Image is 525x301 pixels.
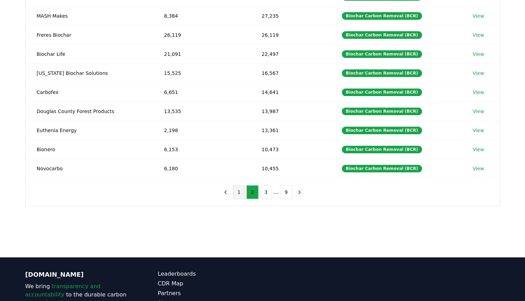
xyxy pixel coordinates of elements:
a: CDR Map [158,279,263,288]
td: Douglas County Forest Products [26,102,153,121]
span: transparency and accountability [25,283,101,298]
td: Carbofex [26,83,153,102]
div: Biochar Carbon Removal (BCR) [342,69,422,77]
td: 6,153 [153,140,251,159]
a: View [473,70,484,77]
td: 26,119 [153,25,251,44]
td: 13,361 [251,121,331,140]
td: Novocarbo [26,159,153,178]
a: View [473,146,484,153]
td: 10,473 [251,140,331,159]
td: MASH Makes [26,6,153,25]
button: 2 [246,185,259,199]
button: 3 [260,185,272,199]
div: Biochar Carbon Removal (BCR) [342,146,422,153]
button: 9 [280,185,292,199]
a: Partners [158,289,263,298]
a: View [473,165,484,172]
td: Freres Biochar [26,25,153,44]
td: Bionero [26,140,153,159]
div: Biochar Carbon Removal (BCR) [342,88,422,96]
td: 6,180 [153,159,251,178]
td: Euthenia Energy [26,121,153,140]
td: 16,567 [251,63,331,83]
div: Biochar Carbon Removal (BCR) [342,165,422,172]
a: View [473,108,484,115]
td: [US_STATE] Biochar Solutions [26,63,153,83]
td: 8,384 [153,6,251,25]
td: 14,641 [251,83,331,102]
a: Leaderboards [158,270,263,278]
td: 13,535 [153,102,251,121]
p: [DOMAIN_NAME] [25,270,130,279]
a: View [473,51,484,58]
td: 13,987 [251,102,331,121]
button: previous page [220,185,231,199]
div: Biochar Carbon Removal (BCR) [342,127,422,134]
td: 2,198 [153,121,251,140]
li: ... [273,188,279,196]
div: Biochar Carbon Removal (BCR) [342,31,422,39]
td: Biochar Life [26,44,153,63]
td: 21,091 [153,44,251,63]
td: 6,651 [153,83,251,102]
td: 26,119 [251,25,331,44]
td: 15,525 [153,63,251,83]
a: View [473,89,484,96]
div: Biochar Carbon Removal (BCR) [342,108,422,115]
button: next page [294,185,305,199]
td: 27,235 [251,6,331,25]
a: View [473,32,484,38]
td: 22,497 [251,44,331,63]
a: View [473,127,484,134]
div: Biochar Carbon Removal (BCR) [342,12,422,20]
button: 1 [233,185,245,199]
td: 10,455 [251,159,331,178]
a: View [473,12,484,19]
div: Biochar Carbon Removal (BCR) [342,50,422,58]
